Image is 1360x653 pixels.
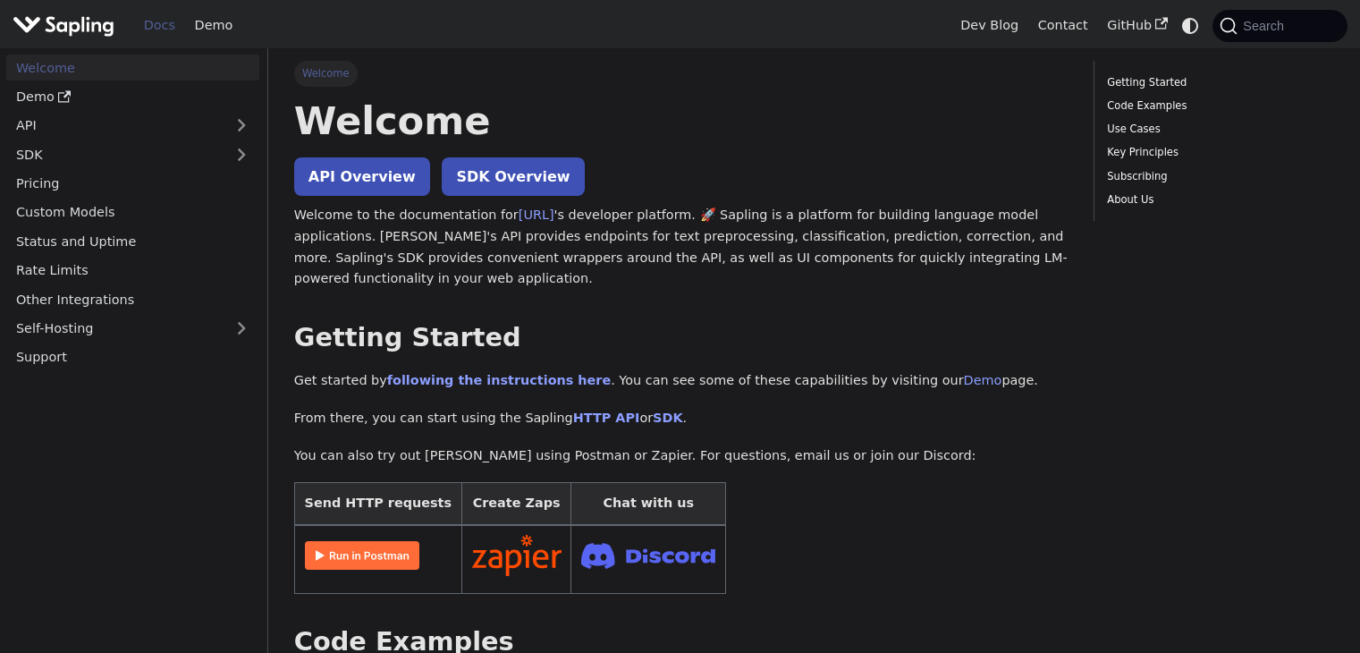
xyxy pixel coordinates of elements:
[134,12,185,39] a: Docs
[224,141,259,167] button: Expand sidebar category 'SDK'
[964,373,1002,387] a: Demo
[294,322,1068,354] h2: Getting Started
[1107,191,1328,208] a: About Us
[472,535,562,576] img: Connect in Zapier
[1212,10,1347,42] button: Search (Command+K)
[571,483,726,525] th: Chat with us
[294,408,1068,429] p: From there, you can start using the Sapling or .
[294,445,1068,467] p: You can also try out [PERSON_NAME] using Postman or Zapier. For questions, email us or join our D...
[294,97,1068,145] h1: Welcome
[1097,12,1177,39] a: GitHub
[294,61,1068,86] nav: Breadcrumbs
[6,84,259,110] a: Demo
[1107,121,1328,138] a: Use Cases
[294,205,1068,290] p: Welcome to the documentation for 's developer platform. 🚀 Sapling is a platform for building lang...
[13,13,121,38] a: Sapling.aiSapling.ai
[1107,98,1328,114] a: Code Examples
[653,411,682,425] a: SDK
[6,316,259,342] a: Self-Hosting
[6,286,259,312] a: Other Integrations
[294,370,1068,392] p: Get started by . You can see some of these capabilities by visiting our page.
[185,12,242,39] a: Demo
[224,113,259,139] button: Expand sidebar category 'API'
[6,258,259,284] a: Rate Limits
[13,13,114,38] img: Sapling.ai
[6,141,224,167] a: SDK
[6,113,224,139] a: API
[1107,168,1328,185] a: Subscribing
[387,373,611,387] a: following the instructions here
[6,228,259,254] a: Status and Uptime
[294,483,461,525] th: Send HTTP requests
[519,208,554,222] a: [URL]
[442,157,584,196] a: SDK Overview
[581,538,715,574] img: Join Discord
[6,55,259,81] a: Welcome
[1178,13,1204,38] button: Switch between dark and light mode (currently system mode)
[6,171,259,197] a: Pricing
[1107,74,1328,91] a: Getting Started
[1107,144,1328,161] a: Key Principles
[573,411,640,425] a: HTTP API
[305,541,419,570] img: Run in Postman
[461,483,571,525] th: Create Zaps
[1238,19,1295,33] span: Search
[294,157,430,196] a: API Overview
[6,344,259,370] a: Support
[6,199,259,225] a: Custom Models
[294,61,358,86] span: Welcome
[950,12,1027,39] a: Dev Blog
[1028,12,1098,39] a: Contact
